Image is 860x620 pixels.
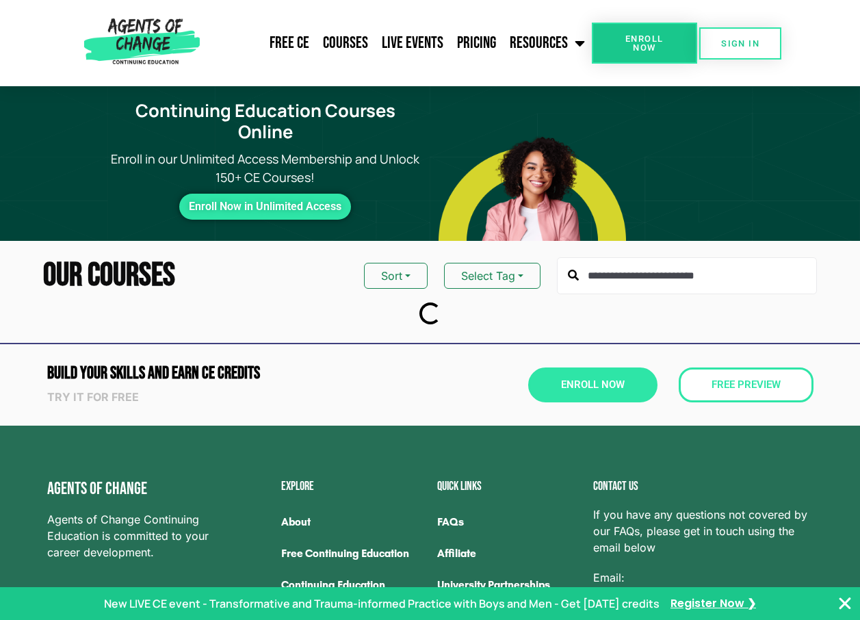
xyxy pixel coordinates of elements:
h4: Agents of Change [47,480,213,498]
span: Agents of Change Continuing Education is committed to your career development. [47,511,213,560]
a: University Partnerships [437,569,579,601]
button: Sort [364,263,428,289]
a: Free Preview [679,367,813,402]
p: Enroll in our Unlimited Access Membership and Unlock 150+ CE Courses! [101,150,430,187]
a: Enroll Now [592,23,697,64]
a: Free Continuing Education [281,538,424,569]
h2: Our Courses [43,259,175,292]
span: Enroll Now [561,380,625,390]
span: Free Preview [712,380,781,390]
p: New LIVE CE event - Transformative and Trauma-informed Practice with Boys and Men - Get [DATE] cr... [104,595,660,612]
a: Register Now ❯ [670,596,756,611]
a: About [281,506,424,538]
a: Live Events [375,26,450,60]
span: If you have any questions not covered by our FAQs, please get in touch using the email below [593,506,813,556]
h2: Contact us [593,480,813,493]
nav: Menu [205,26,592,60]
a: [EMAIL_ADDRESS][DOMAIN_NAME] [593,586,781,602]
a: SIGN IN [699,27,781,60]
a: Enroll Now [528,367,657,402]
span: SIGN IN [721,39,759,48]
a: FAQs [437,506,579,538]
h1: Continuing Education Courses Online [109,101,421,142]
span: Enroll Now in Unlimited Access [189,203,341,210]
p: Email: [593,569,813,602]
a: Continuing Education Courses [281,569,424,615]
button: Close Banner [837,595,853,612]
button: Select Tag [444,263,540,289]
h2: Quick Links [437,480,579,493]
a: Courses [316,26,375,60]
a: Pricing [450,26,503,60]
strong: Try it for free [47,390,139,404]
a: Free CE [263,26,316,60]
h2: Explore [281,480,424,493]
a: Enroll Now in Unlimited Access [179,194,351,220]
a: Affiliate [437,538,579,569]
h2: Build Your Skills and Earn CE CREDITS [47,365,424,382]
span: Enroll Now [614,34,675,52]
a: Resources [503,26,592,60]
